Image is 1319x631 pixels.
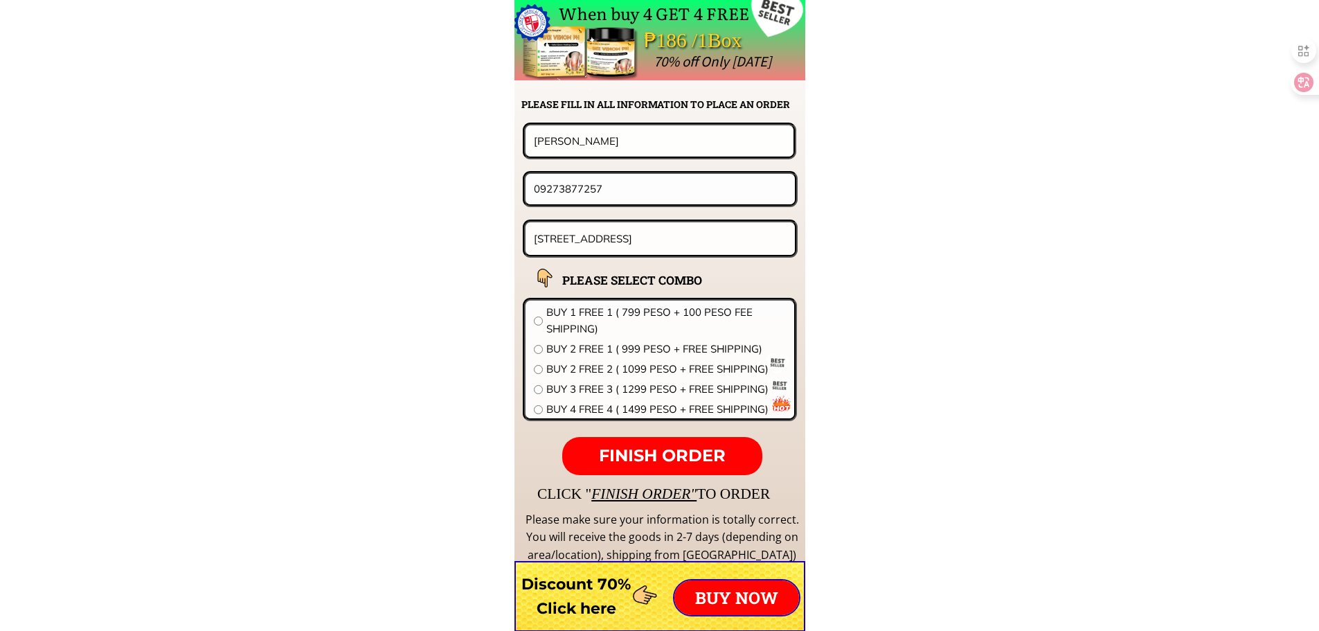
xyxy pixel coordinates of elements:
[654,50,1081,73] div: 70% off Only [DATE]
[546,361,786,377] span: BUY 2 FREE 2 ( 1099 PESO + FREE SHIPPING)
[521,97,804,112] h2: PLEASE FILL IN ALL INFORMATION TO PLACE AN ORDER
[514,572,638,621] h3: Discount 70% Click here
[537,482,1174,506] div: CLICK " TO ORDER
[644,24,781,57] div: ₱186 /1Box
[674,580,799,615] p: BUY NOW
[546,381,786,398] span: BUY 3 FREE 3 ( 1299 PESO + FREE SHIPPING)
[530,174,790,204] input: Phone number
[599,445,726,465] span: FINISH ORDER
[530,222,791,255] input: Address
[530,125,789,156] input: Your name
[546,341,786,357] span: BUY 2 FREE 1 ( 999 PESO + FREE SHIPPING)
[591,486,697,502] span: FINISH ORDER"
[546,401,786,418] span: BUY 4 FREE 4 ( 1499 PESO + FREE SHIPPING)
[562,271,737,290] h2: PLEASE SELECT COMBO
[546,304,786,337] span: BUY 1 FREE 1 ( 799 PESO + 100 PESO FEE SHIPPING)
[523,511,800,565] div: Please make sure your information is totally correct. You will receive the goods in 2-7 days (dep...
